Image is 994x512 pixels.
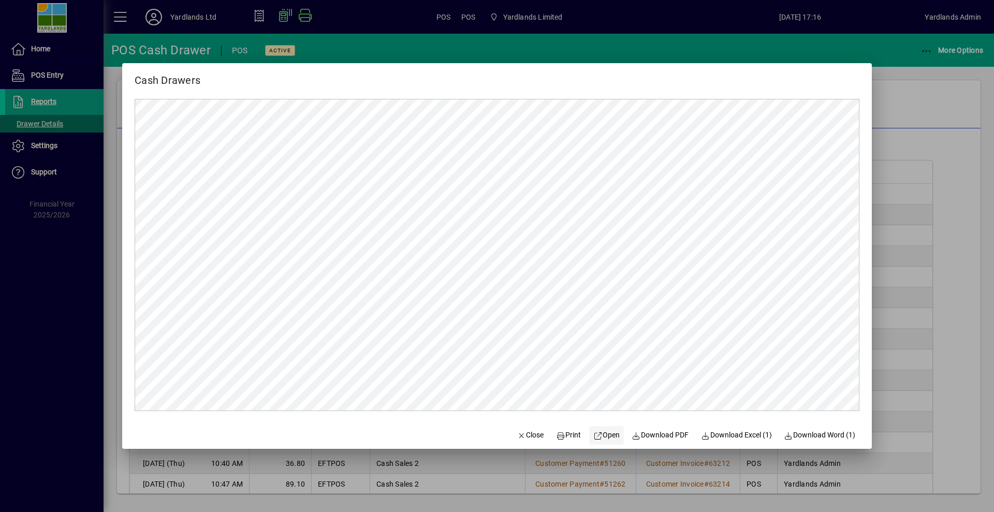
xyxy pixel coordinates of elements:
[513,426,548,445] button: Close
[552,426,585,445] button: Print
[556,430,581,441] span: Print
[517,430,544,441] span: Close
[122,63,213,89] h2: Cash Drawers
[593,430,620,441] span: Open
[628,426,693,445] a: Download PDF
[780,426,860,445] button: Download Word (1)
[589,426,624,445] a: Open
[701,430,772,441] span: Download Excel (1)
[632,430,689,441] span: Download PDF
[784,430,856,441] span: Download Word (1)
[697,426,776,445] button: Download Excel (1)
